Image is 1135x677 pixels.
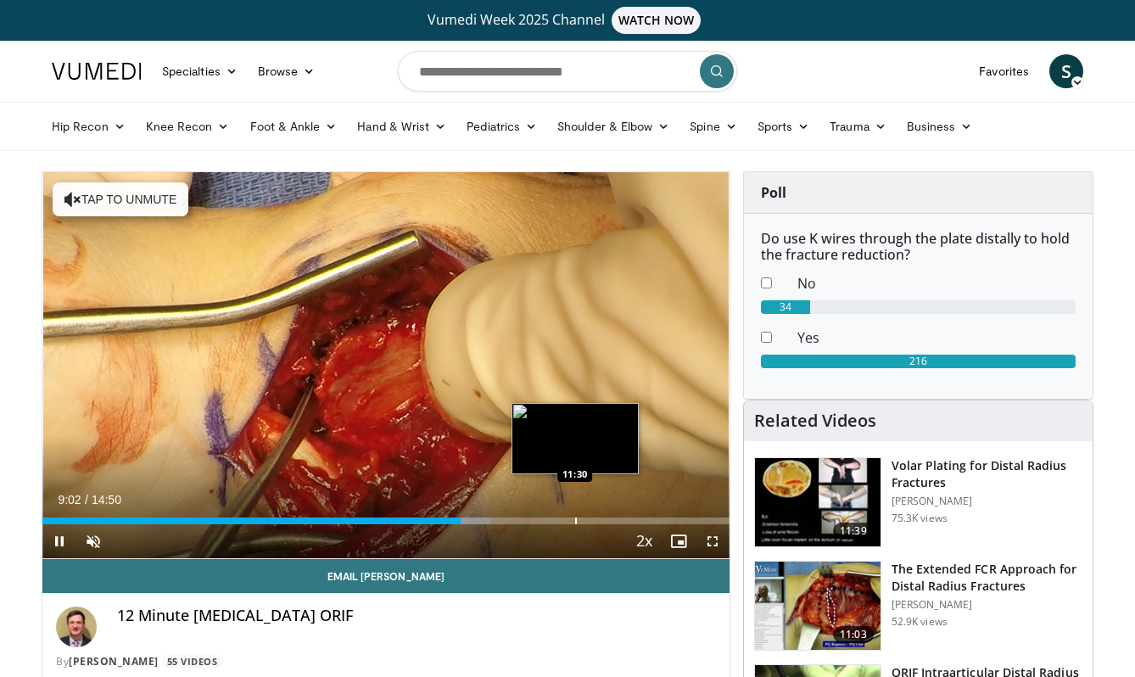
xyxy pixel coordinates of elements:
[761,183,786,202] strong: Poll
[240,109,348,143] a: Foot & Ankle
[53,182,188,216] button: Tap to unmute
[892,495,1082,508] p: [PERSON_NAME]
[761,300,810,314] div: 34
[547,109,679,143] a: Shoulder & Elbow
[819,109,897,143] a: Trauma
[56,654,716,669] div: By
[628,524,662,558] button: Playback Rate
[969,54,1039,88] a: Favorites
[456,109,547,143] a: Pediatrics
[833,626,874,643] span: 11:03
[747,109,820,143] a: Sports
[42,109,136,143] a: Hip Recon
[754,561,1082,651] a: 11:03 The Extended FCR Approach for Distal Radius Fractures [PERSON_NAME] 52.9K views
[248,54,326,88] a: Browse
[785,273,1088,294] dd: No
[92,493,121,506] span: 14:50
[58,493,81,506] span: 9:02
[833,523,874,540] span: 11:39
[56,607,97,647] img: Avatar
[76,524,110,558] button: Unmute
[761,231,1076,263] h6: Do use K wires through the plate distally to hold the fracture reduction?
[512,403,639,474] img: image.jpeg
[696,524,730,558] button: Fullscreen
[679,109,746,143] a: Spine
[136,109,240,143] a: Knee Recon
[755,562,881,650] img: 275697_0002_1.png.150x105_q85_crop-smart_upscale.jpg
[347,109,456,143] a: Hand & Wrist
[897,109,983,143] a: Business
[754,457,1082,547] a: 11:39 Volar Plating for Distal Radius Fractures [PERSON_NAME] 75.3K views
[754,411,876,431] h4: Related Videos
[398,51,737,92] input: Search topics, interventions
[85,493,88,506] span: /
[42,559,730,593] a: Email [PERSON_NAME]
[54,7,1081,34] a: Vumedi Week 2025 ChannelWATCH NOW
[892,512,948,525] p: 75.3K views
[892,561,1082,595] h3: The Extended FCR Approach for Distal Radius Fractures
[42,518,730,524] div: Progress Bar
[161,654,223,669] a: 55 Videos
[117,607,716,625] h4: 12 Minute [MEDICAL_DATA] ORIF
[42,172,730,559] video-js: Video Player
[612,7,702,34] span: WATCH NOW
[1049,54,1083,88] a: S
[892,457,1082,491] h3: Volar Plating for Distal Radius Fractures
[152,54,248,88] a: Specialties
[755,458,881,546] img: Vumedi-_volar_plating_100006814_3.jpg.150x105_q85_crop-smart_upscale.jpg
[42,524,76,558] button: Pause
[761,355,1076,368] div: 216
[892,615,948,629] p: 52.9K views
[69,654,159,669] a: [PERSON_NAME]
[785,327,1088,348] dd: Yes
[892,598,1082,612] p: [PERSON_NAME]
[52,63,142,80] img: VuMedi Logo
[662,524,696,558] button: Enable picture-in-picture mode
